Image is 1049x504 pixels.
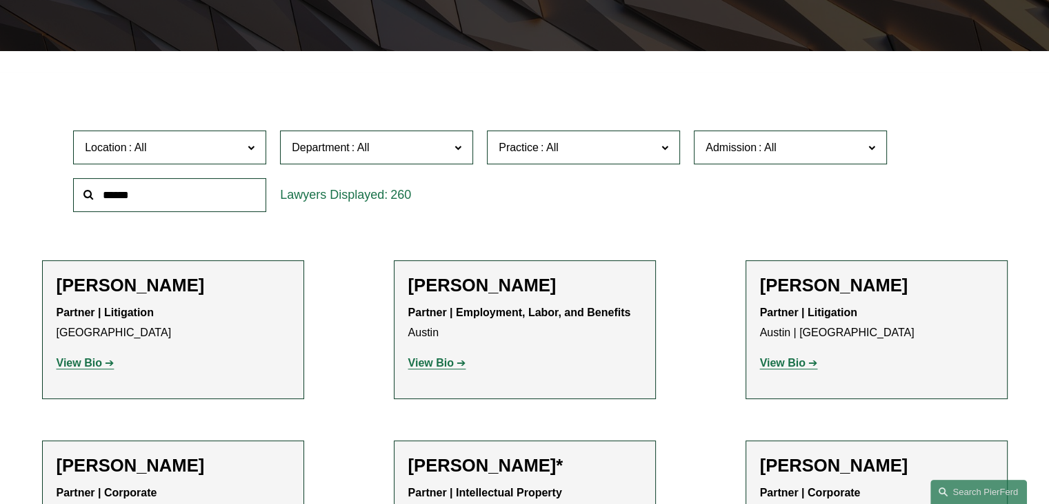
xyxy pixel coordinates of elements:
span: Location [85,142,127,153]
h2: [PERSON_NAME] [57,455,290,476]
p: Austin | [GEOGRAPHIC_DATA] [760,303,993,343]
h2: [PERSON_NAME] [760,275,993,296]
strong: Partner | Intellectual Property [408,487,562,498]
h2: [PERSON_NAME] [408,275,641,296]
strong: Partner | Employment, Labor, and Benefits [408,307,631,318]
strong: Partner | Litigation [760,307,857,318]
span: Practice [499,142,539,153]
h2: [PERSON_NAME] [57,275,290,296]
a: View Bio [408,357,466,369]
strong: View Bio [760,357,806,369]
h2: [PERSON_NAME]* [408,455,641,476]
strong: Partner | Corporate [760,487,861,498]
span: 260 [390,188,411,202]
strong: Partner | Litigation [57,307,154,318]
strong: Partner | Corporate [57,487,157,498]
span: Department [292,142,350,153]
p: Austin [408,303,641,343]
a: View Bio [57,357,114,369]
strong: View Bio [408,357,454,369]
a: View Bio [760,357,818,369]
span: Admission [706,142,757,153]
strong: View Bio [57,357,102,369]
a: Search this site [930,480,1027,504]
h2: [PERSON_NAME] [760,455,993,476]
p: [GEOGRAPHIC_DATA] [57,303,290,343]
